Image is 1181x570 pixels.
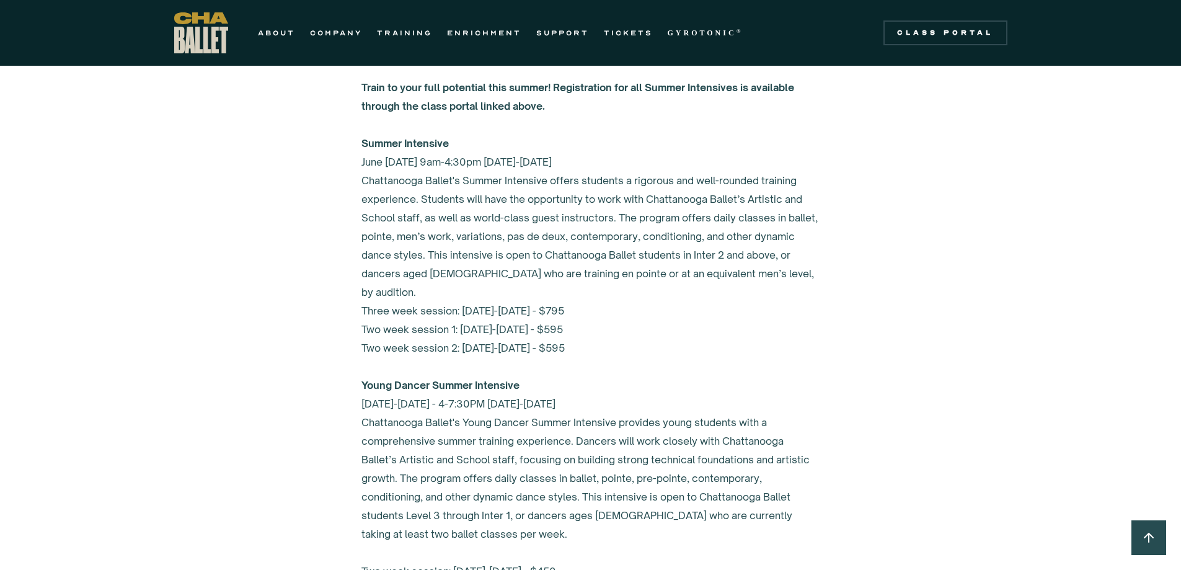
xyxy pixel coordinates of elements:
a: ABOUT [258,25,295,40]
strong: GYROTONIC [668,29,736,37]
strong: Train to your full potential this summer! Registration for all Summer Intensives is available thr... [361,81,794,112]
a: SUPPORT [536,25,589,40]
a: COMPANY [310,25,362,40]
a: TICKETS [604,25,653,40]
a: home [174,12,228,53]
a: GYROTONIC® [668,25,743,40]
strong: Summer Intensive ‍ [361,137,449,149]
div: Class Portal [891,28,1000,38]
sup: ® [736,28,743,34]
a: ENRICHMENT [447,25,521,40]
a: TRAINING [377,25,432,40]
a: Class Portal [883,20,1007,45]
strong: Young Dancer Summer Intensive [361,379,520,391]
